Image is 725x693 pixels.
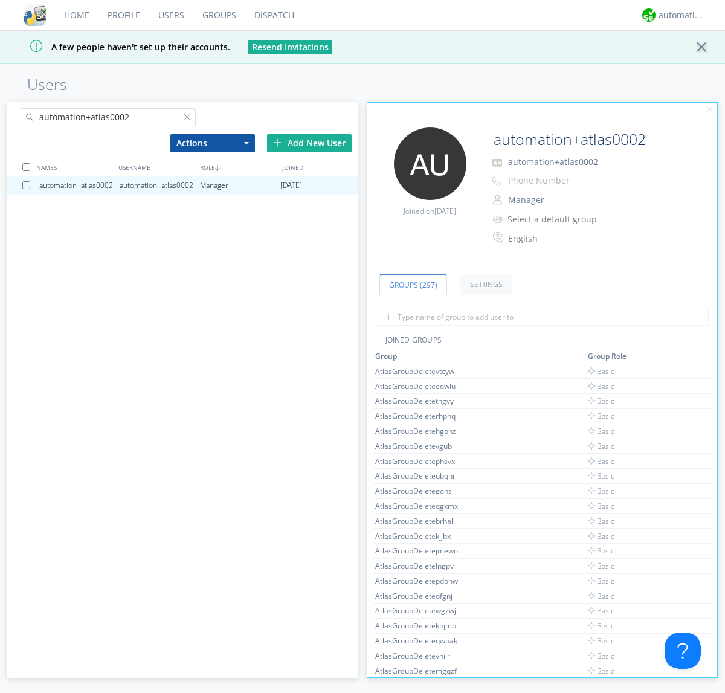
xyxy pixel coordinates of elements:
[588,381,614,392] span: Basic
[492,176,501,186] img: phone-outline.svg
[588,561,614,571] span: Basic
[9,41,230,53] span: A few people haven't set up their accounts.
[588,486,614,496] span: Basic
[588,591,614,601] span: Basic
[394,127,466,200] img: 373638.png
[273,138,282,147] img: plus.svg
[279,158,361,176] div: JOINED
[588,426,614,436] span: Basic
[375,546,466,556] div: AtlasGroupDeletejmewo
[659,9,704,21] div: automation+atlas
[197,158,279,176] div: ROLE
[493,211,504,227] img: icon-alert-users-thin-outline.svg
[588,441,614,451] span: Basic
[267,134,352,152] div: Add New User
[375,620,466,631] div: AtlasGroupDeletekbjmb
[200,176,280,195] div: Manager
[375,456,466,466] div: AtlasGroupDeletephsvx
[120,176,200,195] div: automation+atlas0002
[375,636,466,646] div: AtlasGroupDeleteqwbak
[508,233,609,245] div: English
[375,381,466,392] div: AtlasGroupDeleteeowlu
[379,274,447,295] a: Groups (297)
[375,576,466,586] div: AtlasGroupDeletepdonw
[373,349,586,364] th: Toggle SortBy
[434,206,456,216] span: [DATE]
[375,561,466,571] div: AtlasGroupDeletelngpv
[588,516,614,526] span: Basic
[24,4,46,26] img: cddb5a64eb264b2086981ab96f4c1ba7
[493,195,502,205] img: person-outline.svg
[21,108,196,126] input: Search users
[588,501,614,511] span: Basic
[39,176,120,195] div: automation+atlas0002
[375,651,466,661] div: AtlasGroupDeleteyhijr
[375,426,466,436] div: AtlasGroupDeletehgohz
[588,411,614,421] span: Basic
[375,366,466,376] div: AtlasGroupDeletevtcyw
[489,127,684,152] input: Name
[588,620,614,631] span: Basic
[367,335,718,349] div: JOINED GROUPS
[588,471,614,481] span: Basic
[504,192,625,208] button: Manager
[508,156,598,167] span: automation+atlas0002
[375,471,466,481] div: AtlasGroupDeleteubqhi
[375,591,466,601] div: AtlasGroupDeleteofgnj
[375,411,466,421] div: AtlasGroupDeleterhpnq
[375,441,466,451] div: AtlasGroupDeletevgubi
[656,349,683,364] th: Toggle SortBy
[588,651,614,661] span: Basic
[248,40,332,54] button: Resend Invitations
[493,230,505,245] img: In groups with Translation enabled, this user's messages will be automatically translated to and ...
[588,576,614,586] span: Basic
[170,134,255,152] button: Actions
[507,213,608,225] div: Select a default group
[375,605,466,616] div: AtlasGroupDeletewgzwj
[33,158,115,176] div: NAMES
[280,176,302,195] span: [DATE]
[460,274,512,295] a: Settings
[588,456,614,466] span: Basic
[586,349,656,364] th: Toggle SortBy
[588,666,614,676] span: Basic
[375,396,466,406] div: AtlasGroupDeletetngyy
[588,531,614,541] span: Basic
[706,106,714,114] img: cancel.svg
[375,501,466,511] div: AtlasGroupDeleteqgxmx
[375,666,466,676] div: AtlasGroupDeletemgqzf
[642,8,656,22] img: d2d01cd9b4174d08988066c6d424eccd
[404,206,456,216] span: Joined on
[588,636,614,646] span: Basic
[375,516,466,526] div: AtlasGroupDeletebrhal
[665,633,701,669] iframe: Toggle Customer Support
[375,531,466,541] div: AtlasGroupDeletekjjbx
[588,546,614,556] span: Basic
[7,176,358,195] a: automation+atlas0002automation+atlas0002Manager[DATE]
[115,158,197,176] div: USERNAME
[588,366,614,376] span: Basic
[375,486,466,496] div: AtlasGroupDeletegohsl
[376,308,709,326] input: Type name of group to add user to
[588,605,614,616] span: Basic
[588,396,614,406] span: Basic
